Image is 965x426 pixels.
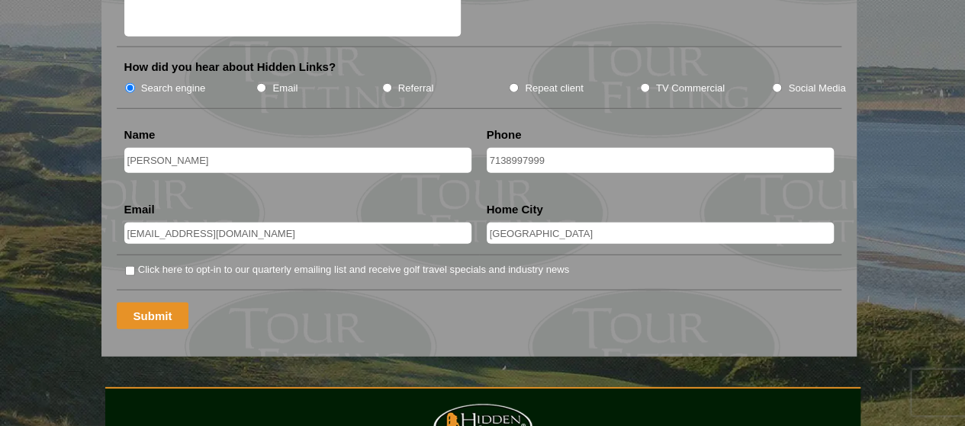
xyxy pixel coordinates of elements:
label: Name [124,127,156,143]
label: Click here to opt-in to our quarterly emailing list and receive golf travel specials and industry... [138,262,569,277]
label: TV Commercial [656,81,725,96]
label: Search engine [141,81,206,96]
label: Email [272,81,298,96]
label: Home City [487,202,543,217]
label: How did you hear about Hidden Links? [124,59,336,75]
label: Email [124,202,155,217]
input: Submit [117,303,189,329]
label: Phone [487,127,522,143]
label: Repeat client [525,81,584,96]
label: Social Media [788,81,845,96]
label: Referral [398,81,434,96]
